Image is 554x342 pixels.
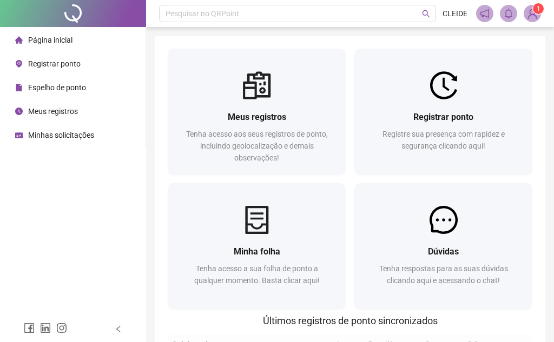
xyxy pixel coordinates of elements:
span: file [15,84,23,91]
a: Meus registrosTenha acesso aos seus registros de ponto, incluindo geolocalização e demais observa... [168,49,346,175]
a: DúvidasTenha respostas para as suas dúvidas clicando aqui e acessando o chat! [354,183,532,309]
span: Tenha acesso aos seus registros de ponto, incluindo geolocalização e demais observações! [186,130,328,162]
span: Minhas solicitações [28,131,94,139]
span: CLEIDE [443,8,467,19]
a: Registrar pontoRegistre sua presença com rapidez e segurança clicando aqui! [354,49,532,175]
span: Tenha respostas para as suas dúvidas clicando aqui e acessando o chat! [379,264,508,285]
span: 1 [537,5,540,12]
span: instagram [56,323,67,333]
span: linkedin [40,323,51,333]
span: clock-circle [15,108,23,115]
a: Minha folhaTenha acesso a sua folha de ponto a qualquer momento. Basta clicar aqui! [168,183,346,309]
span: Registre sua presença com rapidez e segurança clicando aqui! [382,130,505,150]
span: Registrar ponto [413,112,473,122]
span: notification [480,9,490,18]
span: home [15,36,23,44]
span: Página inicial [28,36,72,44]
span: Espelho de ponto [28,83,86,92]
span: Tenha acesso a sua folha de ponto a qualquer momento. Basta clicar aqui! [194,264,320,285]
span: Dúvidas [428,246,459,257]
span: Registrar ponto [28,59,81,68]
sup: Atualize o seu contato no menu Meus Dados [533,3,544,14]
span: search [422,10,430,18]
span: facebook [24,323,35,333]
span: Últimos registros de ponto sincronizados [263,315,438,326]
span: Meus registros [28,107,78,116]
span: schedule [15,131,23,139]
span: left [115,325,122,333]
img: 90394 [524,5,540,22]
span: bell [504,9,513,18]
span: Minha folha [234,246,280,257]
span: environment [15,60,23,68]
span: Meus registros [228,112,286,122]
